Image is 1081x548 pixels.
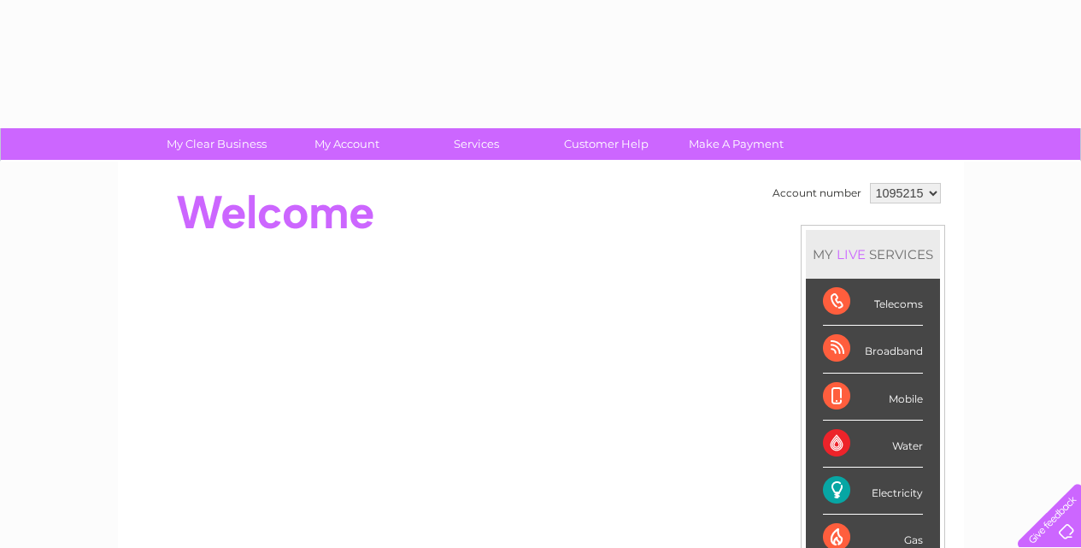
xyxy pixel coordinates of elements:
div: LIVE [833,246,869,262]
div: Water [823,421,923,468]
a: Services [406,128,547,160]
td: Account number [768,179,866,208]
div: MY SERVICES [806,230,940,279]
a: Customer Help [536,128,677,160]
a: My Account [276,128,417,160]
div: Electricity [823,468,923,515]
div: Telecoms [823,279,923,326]
div: Mobile [823,374,923,421]
a: Make A Payment [666,128,807,160]
div: Broadband [823,326,923,373]
a: My Clear Business [146,128,287,160]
